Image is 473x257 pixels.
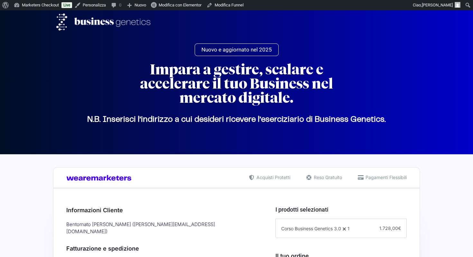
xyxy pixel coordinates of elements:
[398,225,401,231] span: €
[379,225,401,231] span: 1.728,00
[422,3,453,7] span: [PERSON_NAME]
[348,226,349,231] span: 1
[275,205,407,214] h3: I prodotti selezionati
[201,47,272,52] span: Nuovo e aggiornato nel 2025
[56,119,417,120] p: N.B. Inserisci l’indirizzo a cui desideri ricevere l’eserciziario di Business Genetics.
[281,226,341,231] span: Corso Business Genetics 3.0
[364,174,407,181] span: Pagamenti Flessibili
[61,2,72,8] a: Live
[121,62,352,105] h2: Impara a gestire, scalare e accelerare il tuo Business nel mercato digitale.
[312,174,342,181] span: Reso Gratuito
[255,174,290,181] span: Acquisti Protetti
[66,206,256,214] h3: Informazioni Cliente
[66,244,256,253] h3: Fatturazione e spedizione
[64,219,258,237] div: Bentornato [PERSON_NAME] ( [PERSON_NAME][EMAIL_ADDRESS][DOMAIN_NAME] )
[195,43,279,56] a: Nuovo e aggiornato nel 2025
[159,3,201,7] span: Modifica con Elementor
